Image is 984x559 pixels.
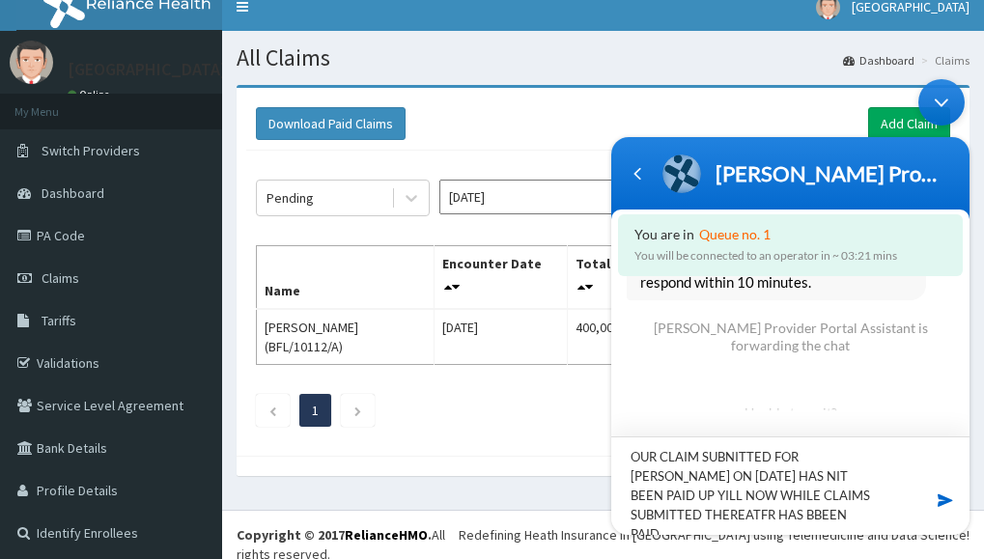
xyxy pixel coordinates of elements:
[257,309,435,365] td: [PERSON_NAME] (BFL/10112/A)
[312,402,319,419] a: Page 1 is your current page
[42,142,140,159] span: Switch Providers
[345,526,428,544] a: RelianceHMO
[42,312,76,329] span: Tariffs
[843,52,914,69] a: Dashboard
[257,246,435,310] th: Name
[459,525,970,545] div: Redefining Heath Insurance in [GEOGRAPHIC_DATA] using Telemedicine and Data Science!
[568,309,692,365] td: 400,000.38
[237,526,432,544] strong: Copyright © 2017 .
[353,402,362,419] a: Next page
[434,246,568,310] th: Encounter Date
[439,180,613,214] input: Select Month and Year
[42,269,79,287] span: Claims
[568,246,692,310] th: Total Price(₦)
[916,52,970,69] li: Claims
[237,45,970,70] h1: All Claims
[68,61,227,78] p: [GEOGRAPHIC_DATA]
[10,41,53,84] img: User Image
[434,309,568,365] td: [DATE]
[256,107,406,140] button: Download Paid Claims
[602,70,979,545] iframe: SalesIQ Chatwindow
[268,402,277,419] a: Previous page
[267,188,314,208] div: Pending
[68,88,114,101] a: Online
[42,184,104,202] span: Dashboard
